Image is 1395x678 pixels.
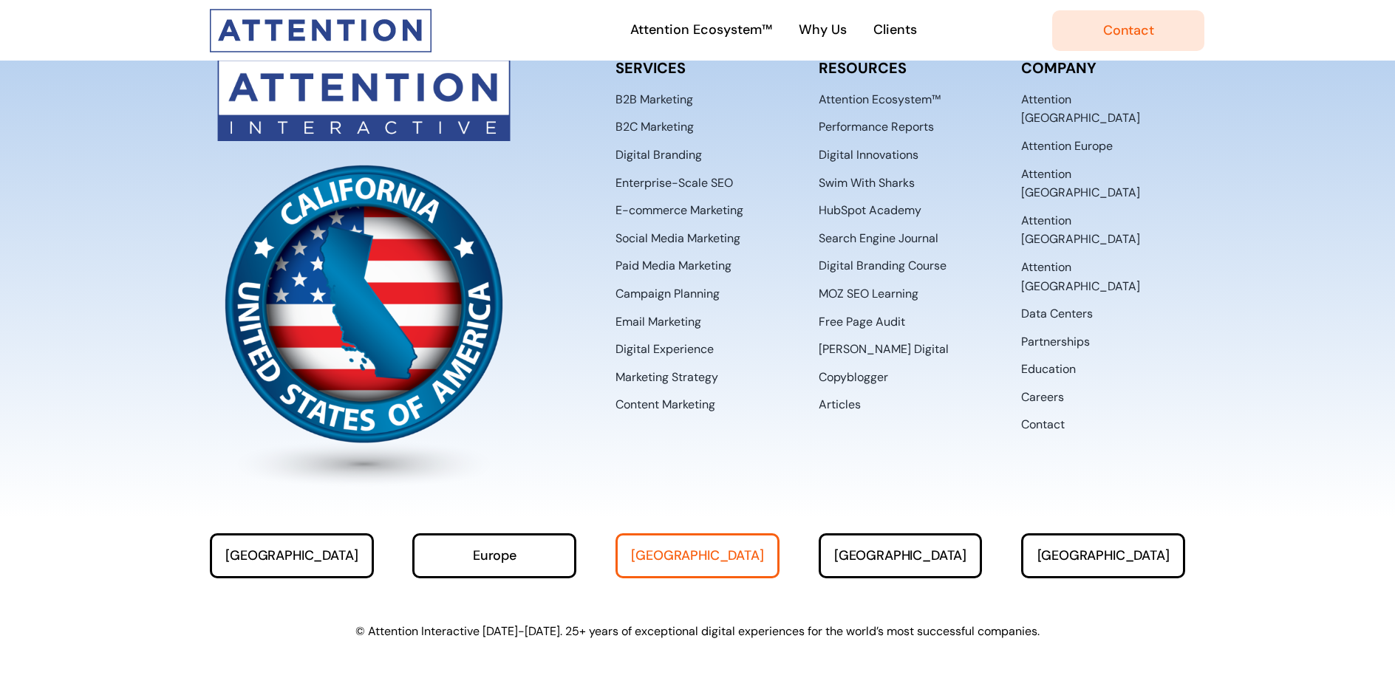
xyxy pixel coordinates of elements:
strong: SERVICES [615,58,686,78]
a: Contact [1052,10,1204,51]
a: [PERSON_NAME] Digital [819,340,983,359]
span: Partnerships [1021,332,1090,352]
span: Europe [473,548,516,564]
a: Clients [869,15,921,47]
span: Content Marketing [615,395,715,414]
span: [PERSON_NAME] Digital [819,340,949,359]
span: Campaign Planning [615,284,720,304]
span: Swim With Sharks [819,174,915,193]
span: MOZ SEO Learning [819,284,918,304]
span: B2B Marketing [615,90,693,109]
span: [GEOGRAPHIC_DATA] [225,548,358,564]
span: Digital Branding [615,145,702,165]
a: Search Engine Journal [819,229,983,248]
span: Copyblogger [819,368,888,387]
span: Email Marketing [615,312,701,332]
a: Digital Experience [615,340,780,359]
a: Europe [412,533,576,578]
img: California-Logo [210,150,518,489]
a: Attention Ecosystem™ [819,90,983,109]
a: Attention-Logo-554×80-transparent [210,47,518,66]
a: Campaign Planning [615,284,780,304]
a: Marketing Strategy [615,368,780,387]
span: Enterprise-Scale SEO [615,174,733,193]
a: Attention [GEOGRAPHIC_DATA] [1021,211,1185,249]
img: Attention Interactive Logo [210,9,432,52]
span: Contact [1103,23,1154,38]
span: Articles [819,395,861,414]
strong: RESOURCES [819,58,907,78]
a: MOZ SEO Learning [819,284,983,304]
a: Careers [1021,388,1185,407]
a: [GEOGRAPHIC_DATA] [615,533,780,578]
span: Data Centers [1021,304,1093,323]
strong: COMPANY [1021,58,1096,78]
span: E-commerce Marketing [615,201,743,220]
a: E-commerce Marketing [615,201,780,220]
p: © Attention Interactive [DATE]-[DATE]. 25+ years of exceptional digital experiences for the world... [210,620,1185,643]
a: Copyblogger [819,368,983,387]
span: Paid Media Marketing [615,256,731,275]
span: Why Us [799,19,847,41]
span: Careers [1021,388,1064,407]
a: B2B Marketing [615,90,780,109]
a: [GEOGRAPHIC_DATA] [819,533,983,578]
span: Marketing Strategy [615,368,718,387]
span: Digital Branding Course [819,256,947,275]
span: B2C Marketing [615,117,694,137]
span: Digital Innovations [819,145,918,165]
span: Contact [1021,415,1065,434]
a: Partnerships [1021,332,1185,352]
a: Attention-Only-Logo-300wide [210,7,432,26]
a: B2C Marketing [615,117,780,137]
nav: Main Menu Desktop [494,4,1052,57]
span: Clients [873,19,917,41]
a: Articles [819,395,983,414]
span: Attention Ecosystem™ [630,19,772,41]
span: Education [1021,360,1076,379]
nav: Global Footer - Services [615,90,780,414]
a: Enterprise-Scale SEO [615,174,780,193]
span: HubSpot Academy [819,201,921,220]
span: [GEOGRAPHIC_DATA] [631,548,763,564]
a: Performance Reports [819,117,983,137]
a: Attention Europe [1021,137,1185,156]
nav: Global Footer - Company [1021,90,1185,434]
a: Digital Branding [615,145,780,165]
span: Social Media Marketing [615,229,740,248]
a: Data Centers [1021,304,1185,323]
nav: Global Footer - Resources [819,90,983,414]
a: Digital Branding Course [819,256,983,275]
a: Free Page Audit [819,312,983,332]
a: Education [1021,360,1185,379]
a: HubSpot Academy [819,201,983,220]
a: [GEOGRAPHIC_DATA] [1021,533,1185,578]
a: Attention Ecosystem™ [626,15,777,47]
a: Social Media Marketing [615,229,780,248]
a: Email Marketing [615,312,780,332]
a: Attention [GEOGRAPHIC_DATA] [1021,258,1185,295]
a: Content Marketing [615,395,780,414]
span: Free Page Audit [819,312,905,332]
span: Attention Ecosystem™ [819,90,941,109]
span: [GEOGRAPHIC_DATA] [834,548,966,564]
span: Search Engine Journal [819,229,938,248]
a: Paid Media Marketing [615,256,780,275]
a: Attention [GEOGRAPHIC_DATA] [1021,165,1185,202]
a: Attention [GEOGRAPHIC_DATA] [1021,90,1185,128]
a: [GEOGRAPHIC_DATA] [210,533,374,578]
a: Why Us [794,15,851,47]
span: Performance Reports [819,117,934,137]
a: Digital Innovations [819,145,983,165]
span: Digital Experience [615,340,714,359]
a: Swim With Sharks [819,174,983,193]
span: Attention Europe [1021,137,1113,156]
a: Contact [1021,415,1185,434]
span: [GEOGRAPHIC_DATA] [1037,548,1170,564]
